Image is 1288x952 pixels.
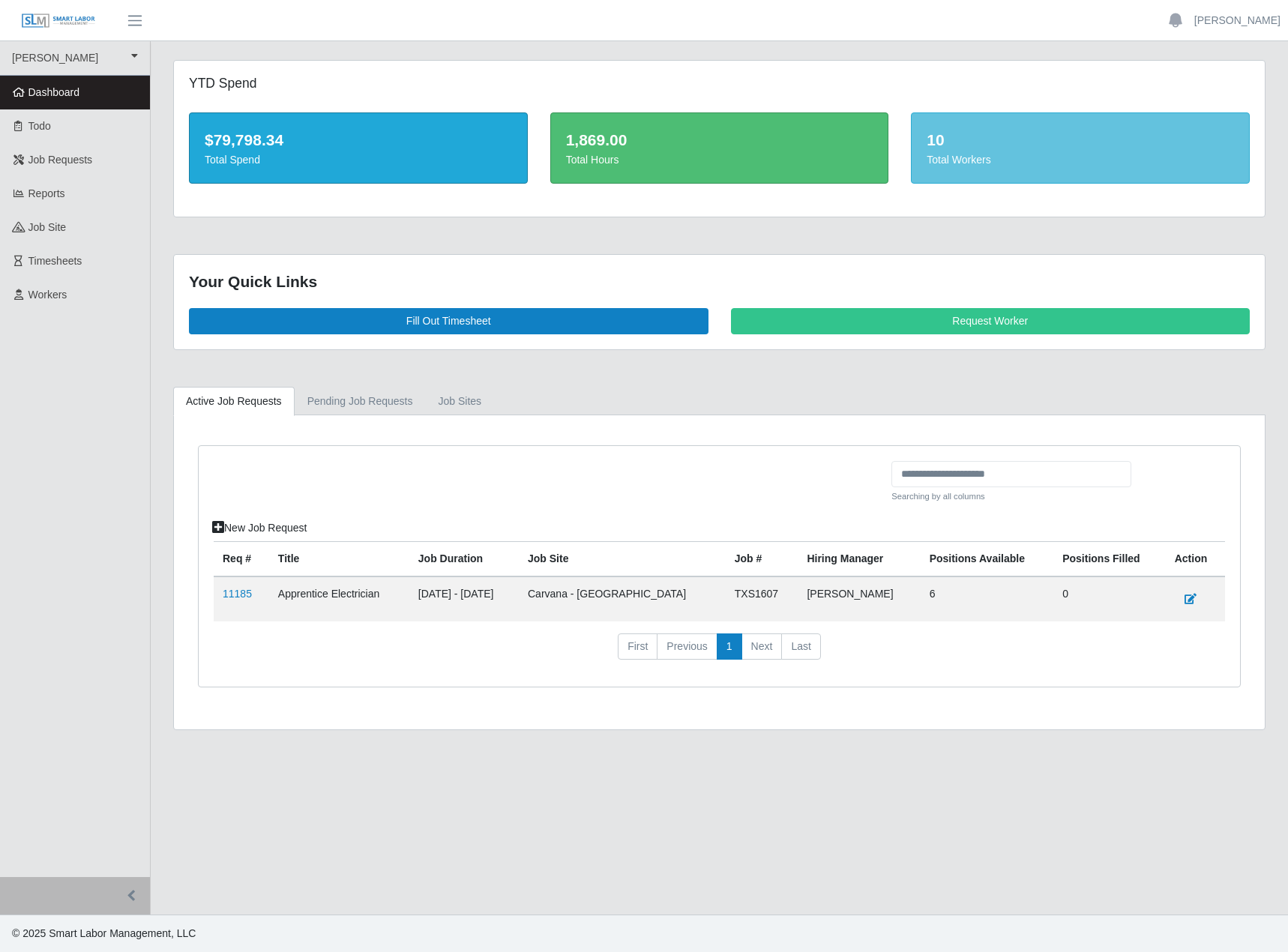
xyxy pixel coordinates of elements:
[566,128,873,152] div: 1,869.00
[12,927,196,939] span: © 2025 Smart Labor Management, LLC
[28,255,82,267] span: Timesheets
[409,541,519,576] th: Job Duration
[28,154,93,166] span: Job Requests
[28,86,80,98] span: Dashboard
[409,576,519,621] td: [DATE] - [DATE]
[519,576,726,621] td: Carvana - [GEOGRAPHIC_DATA]
[1053,541,1166,576] th: Positions Filled
[726,576,798,621] td: TXS1607
[205,128,512,152] div: $79,798.34
[566,152,873,168] div: Total Hours
[726,541,798,576] th: Job #
[28,289,67,301] span: Workers
[295,387,426,416] a: Pending Job Requests
[426,387,495,416] a: job sites
[269,576,409,621] td: Apprentice Electrician
[189,308,708,334] a: Fill Out Timesheet
[927,128,1234,152] div: 10
[519,541,726,576] th: job site
[214,541,269,576] th: Req #
[921,576,1054,621] td: 6
[21,13,96,29] img: SLM Logo
[269,541,409,576] th: Title
[891,490,1131,503] small: Searching by all columns
[1053,576,1166,621] td: 0
[202,515,317,541] a: New Job Request
[717,633,742,660] a: 1
[205,152,512,168] div: Total Spend
[1166,541,1225,576] th: Action
[173,387,295,416] a: Active Job Requests
[798,576,920,621] td: [PERSON_NAME]
[28,120,51,132] span: Todo
[189,76,528,91] h5: YTD Spend
[214,633,1225,672] nav: pagination
[189,270,1250,294] div: Your Quick Links
[921,541,1054,576] th: Positions Available
[1194,13,1281,28] a: [PERSON_NAME]
[223,588,252,600] a: 11185
[28,187,65,199] span: Reports
[731,308,1251,334] a: Request Worker
[28,221,67,233] span: job site
[927,152,1234,168] div: Total Workers
[798,541,920,576] th: Hiring Manager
